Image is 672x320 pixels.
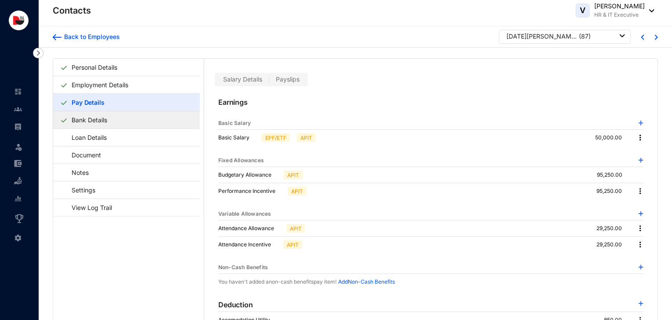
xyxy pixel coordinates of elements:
[60,199,115,217] a: View Log Trail
[636,224,645,233] img: more.27664ee4a8faa814348e188645a3c1fc.svg
[218,97,643,117] p: Earnings
[53,32,120,41] a: Back to Employees
[14,177,22,185] img: loan-unselected.d74d20a04637f2d15ab5.svg
[60,164,92,181] a: Notes
[579,32,591,41] p: ( 87 )
[596,224,629,233] p: 29,250.00
[596,240,629,249] p: 29,250.00
[68,111,111,129] a: Bank Details
[68,76,132,94] a: Employment Details
[276,75,300,83] span: Payslips
[218,240,280,249] p: Attendance Incentive
[597,171,629,179] p: 95,250.00
[14,160,22,167] img: expense-unselected.2edcf0507c847f3e9e96.svg
[218,171,280,179] p: Budgetary Allowance
[61,32,120,41] div: Back to Employees
[53,34,61,40] img: arrow-backward-blue.96c47016eac47e06211658234db6edf5.svg
[287,171,299,179] p: APIT
[7,172,28,190] li: Loan
[265,134,286,142] p: EPF/ETF
[9,11,29,30] img: logo
[7,155,28,172] li: Expenses
[7,100,28,118] li: Contacts
[639,158,643,163] img: plus-blue.82faced185f92b6205e0ad2e478a7993.svg
[14,234,22,242] img: settings-unselected.1febfda315e6e19643a1.svg
[290,224,302,232] p: APIT
[636,240,645,249] img: more.27664ee4a8faa814348e188645a3c1fc.svg
[218,263,268,272] p: Non-Cash Benefits
[287,241,299,249] p: APIT
[7,190,28,207] li: Reports
[14,142,23,151] img: leave-unselected.2934df6273408c3f84d9.svg
[218,119,251,128] p: Basic Salary
[506,32,577,41] div: [DATE][PERSON_NAME]
[218,187,284,196] p: Performance Incentive
[641,35,644,40] img: chevron-left-blue.0fda5800d0a05439ff8ddef8047136d5.svg
[300,134,312,142] p: APIT
[636,187,645,196] img: more.27664ee4a8faa814348e188645a3c1fc.svg
[218,277,336,286] p: You haven't added a non-cash benefits pay item!
[639,301,643,306] img: plus-blue.82faced185f92b6205e0ad2e478a7993.svg
[60,128,110,146] a: Loan Details
[68,58,121,76] a: Personal Details
[218,133,258,142] p: Basic Salary
[60,181,98,199] a: Settings
[218,224,283,233] p: Attendance Allowance
[639,211,643,216] img: plus-blue.82faced185f92b6205e0ad2e478a7993.svg
[291,187,303,195] p: APIT
[645,9,654,12] img: dropdown-black.8e83cc76930a90b1a4fdb6d089b7bf3a.svg
[595,133,629,142] p: 50,000.00
[620,34,625,37] img: dropdown-black.8e83cc76930a90b1a4fdb6d089b7bf3a.svg
[639,121,643,125] img: plus-blue.82faced185f92b6205e0ad2e478a7993.svg
[53,4,91,17] p: Contacts
[636,133,645,142] img: more.27664ee4a8faa814348e188645a3c1fc.svg
[639,265,643,270] img: plus-blue.82faced185f92b6205e0ad2e478a7993.svg
[14,123,22,131] img: payroll-unselected.b590312f920e76f0c668.svg
[594,2,645,11] p: [PERSON_NAME]
[68,93,108,111] a: Pay Details
[14,88,22,96] img: home-unselected.a29eae3204392db15eaf.svg
[338,277,395,286] p: Add Non-Cash Benefits
[14,105,22,113] img: people-unselected.118708e94b43a90eceab.svg
[60,146,104,164] a: Document
[655,35,658,40] img: chevron-right-blue.16c49ba0fe93ddb13f341d83a2dbca89.svg
[218,299,253,310] p: Deduction
[7,118,28,135] li: Payroll
[218,156,264,165] p: Fixed Allowances
[223,75,262,83] span: Salary Details
[14,213,25,224] img: award_outlined.f30b2bda3bf6ea1bf3dd.svg
[14,195,22,203] img: report-unselected.e6a6b4230fc7da01f883.svg
[594,11,645,19] p: HR & IT Executive
[33,48,43,58] img: nav-icon-right.af6afadce00d159da59955279c43614e.svg
[580,7,586,14] span: V
[7,83,28,100] li: Home
[218,210,271,218] p: Variable Allowances
[596,187,629,196] p: 95,250.00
